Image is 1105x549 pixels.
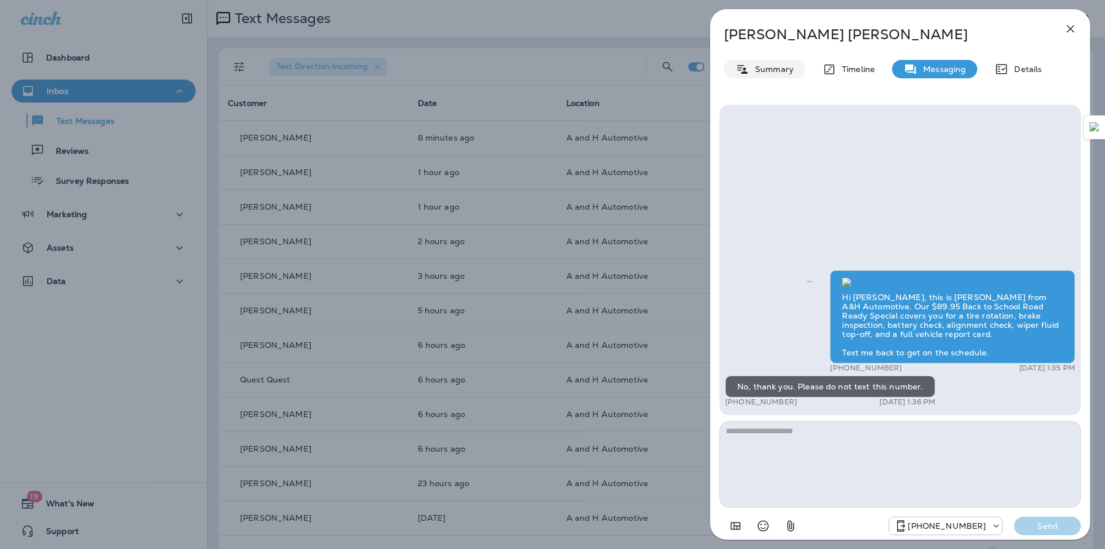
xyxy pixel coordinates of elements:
img: Detect Auto [1089,122,1100,132]
p: Timeline [836,65,875,74]
button: Add in a premade template [724,514,747,537]
span: Sent [807,275,813,286]
p: [PERSON_NAME] [PERSON_NAME] [724,26,1038,43]
p: [PHONE_NUMBER] [830,364,902,373]
button: Select an emoji [752,514,775,537]
p: Summary [749,65,794,74]
p: [PHONE_NUMBER] [908,521,986,531]
div: Hi [PERSON_NAME], this is [PERSON_NAME] from A&H Automotive. Our $89.95 Back to School Road Ready... [830,270,1075,364]
p: [DATE] 1:35 PM [1019,364,1075,373]
p: Details [1008,65,1042,74]
img: twilio-download [842,278,851,287]
div: No, thank you. Please do not text this number. [725,376,935,397]
div: +1 (405) 873-8731 [889,519,1002,533]
p: Messaging [917,65,966,74]
p: [DATE] 1:36 PM [879,397,935,407]
p: [PHONE_NUMBER] [725,397,797,407]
